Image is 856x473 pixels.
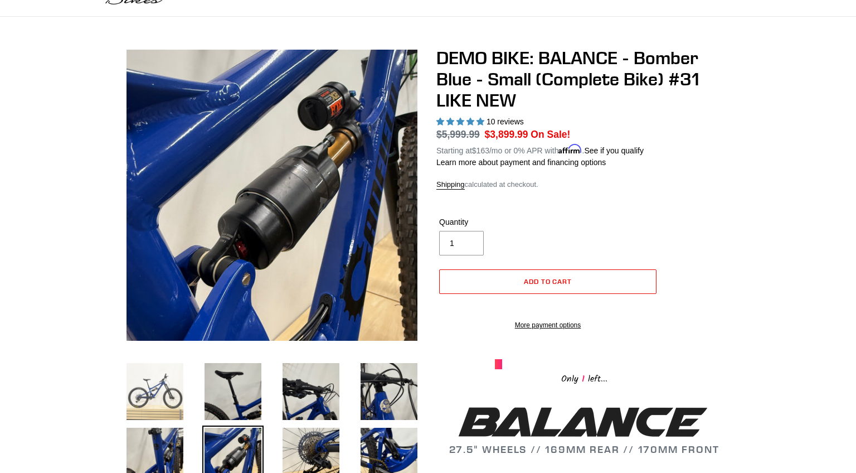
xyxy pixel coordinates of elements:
span: $3,899.99 [485,129,528,140]
div: Only left... [495,369,673,387]
span: 10 reviews [487,117,524,126]
img: Load image into Gallery viewer, DEMO BIKE: BALANCE - Bomber Blue - Small (Complete Bike) #31 LIKE... [124,361,186,422]
a: See if you qualify - Learn more about Affirm Financing (opens in modal) [584,146,644,155]
img: Load image into Gallery viewer, DEMO BIKE: BALANCE - Bomber Blue - Small (Complete Bike) #31 LIKE... [358,361,420,422]
img: Load image into Gallery viewer, DEMO BIKE: BALANCE - Bomber Blue - Small (Complete Bike) #31 LIKE... [280,361,342,422]
label: Quantity [439,216,545,228]
div: calculated at checkout. [436,179,732,190]
button: Add to cart [439,269,656,294]
img: Load image into Gallery viewer, DEMO BIKE: BALANCE - Bomber Blue - Small (Complete Bike) #31 LIKE... [202,361,264,422]
span: Add to cart [524,277,572,286]
span: On Sale! [531,127,570,142]
p: Starting at /mo or 0% APR with . [436,142,644,157]
span: Affirm [558,144,582,154]
span: 1 [578,372,588,386]
a: More payment options [439,320,656,330]
s: $5,999.99 [436,129,480,140]
span: $163 [472,146,489,155]
a: Learn more about payment and financing options [436,158,606,167]
h2: 27.5" WHEELS // 169MM REAR // 170MM FRONT [436,403,732,455]
h1: DEMO BIKE: BALANCE - Bomber Blue - Small (Complete Bike) #31 LIKE NEW [436,47,732,112]
a: Shipping [436,180,465,190]
span: 5.00 stars [436,117,487,126]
